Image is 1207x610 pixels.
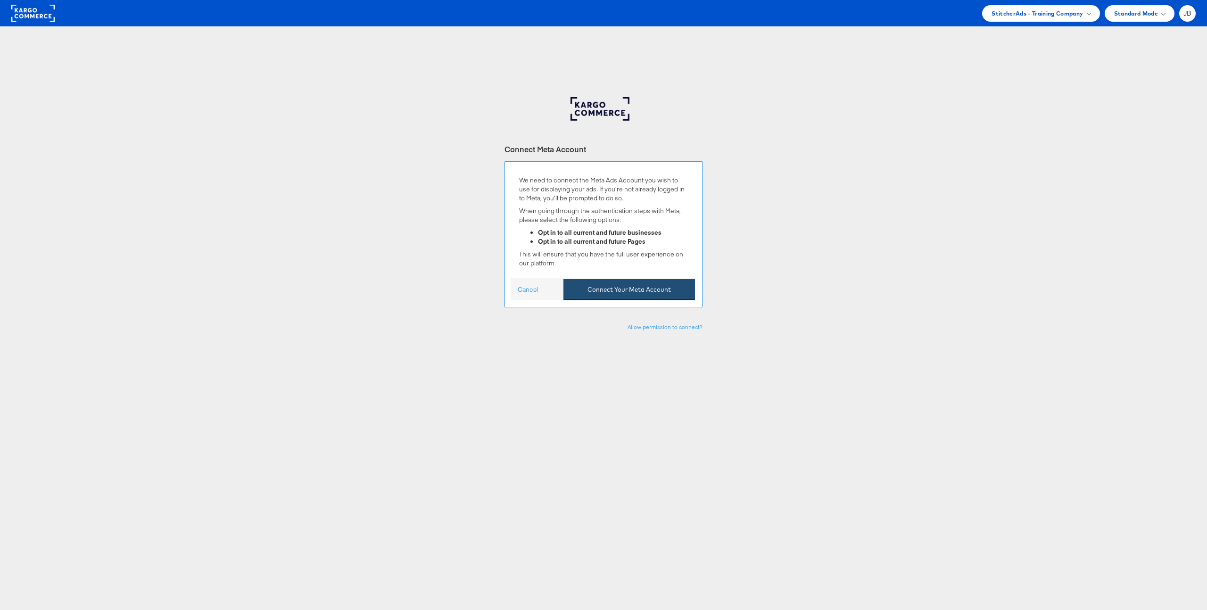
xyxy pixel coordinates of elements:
[519,176,688,202] p: We need to connect the Meta Ads Account you wish to use for displaying your ads. If you’re not al...
[1114,8,1158,18] span: Standard Mode
[628,323,703,330] a: Allow permission to connect?
[1183,10,1191,16] span: JB
[992,8,1083,18] span: StitcherAds - Training Company
[518,285,538,294] a: Cancel
[538,228,661,237] strong: Opt in to all current and future businesses
[504,144,703,155] div: Connect Meta Account
[538,237,645,246] strong: Opt in to all current and future Pages
[519,250,688,267] p: This will ensure that you have the full user experience on our platform.
[519,206,688,224] p: When going through the authentication steps with Meta, please select the following options:
[563,279,695,300] button: Connect Your Meta Account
